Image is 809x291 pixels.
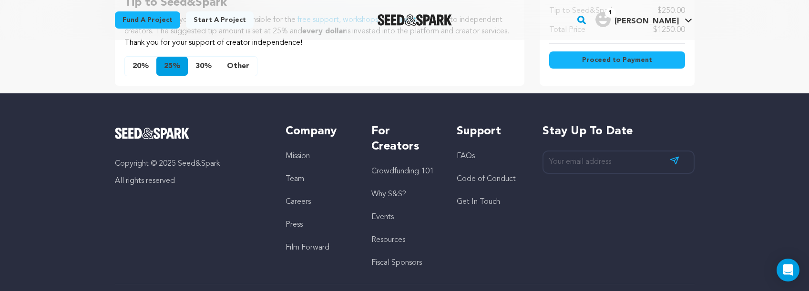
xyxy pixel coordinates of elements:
[777,259,799,281] div: Open Intercom Messenger
[371,213,394,221] a: Events
[286,221,303,229] a: Press
[371,191,406,198] a: Why S&S?
[219,57,257,76] button: Other
[582,55,652,65] span: Proceed to Payment
[115,175,267,187] p: All rights reserved
[549,51,685,69] button: Proceed to Payment
[614,18,679,25] span: [PERSON_NAME]
[594,10,694,27] a: Halverson R.'s Profile
[286,175,304,183] a: Team
[286,198,311,206] a: Careers
[371,236,405,244] a: Resources
[371,168,434,175] a: Crowdfunding 101
[371,124,438,154] h5: For Creators
[115,11,180,29] a: Fund a project
[378,14,452,26] a: Seed&Spark Homepage
[595,12,679,27] div: Halverson R.'s Profile
[543,124,695,139] h5: Stay up to date
[457,152,475,160] a: FAQs
[457,198,500,206] a: Get In Touch
[543,151,695,174] input: Your email address
[115,128,267,139] a: Seed&Spark Homepage
[605,8,616,18] span: 1
[378,14,452,26] img: Seed&Spark Logo Dark Mode
[115,128,190,139] img: Seed&Spark Logo
[457,175,516,183] a: Code of Conduct
[186,11,254,29] a: Start a project
[457,124,523,139] h5: Support
[594,10,694,30] span: Halverson R.'s Profile
[125,57,156,76] button: 20%
[188,57,219,76] button: 30%
[371,259,422,267] a: Fiscal Sponsors
[115,158,267,170] p: Copyright © 2025 Seed&Spark
[286,152,310,160] a: Mission
[286,124,352,139] h5: Company
[595,12,611,27] img: user.png
[156,57,188,76] button: 25%
[286,244,329,251] a: Film Forward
